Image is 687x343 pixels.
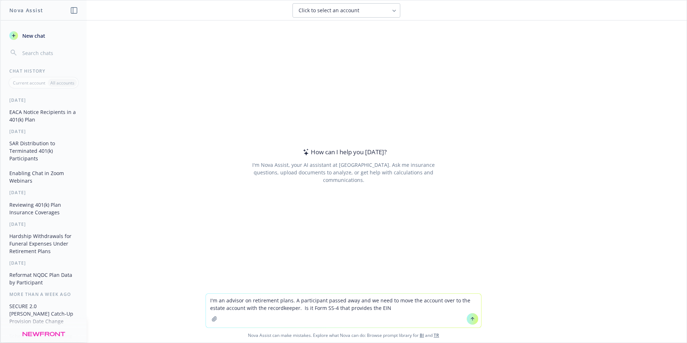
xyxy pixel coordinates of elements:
div: Chat History [1,68,87,74]
div: [DATE] [1,221,87,227]
button: EACA Notice Recipients in a 401(k) Plan [6,106,81,125]
a: BI [420,332,424,338]
button: SECURE 2.0 [PERSON_NAME] Catch-Up Provision Date Change [6,300,81,327]
div: I'm Nova Assist, your AI assistant at [GEOGRAPHIC_DATA]. Ask me insurance questions, upload docum... [242,161,444,184]
button: Hardship Withdrawals for Funeral Expenses Under Retirement Plans [6,230,81,257]
button: Reformat NQDC Plan Data by Participant [6,269,81,288]
p: Current account [13,80,45,86]
span: New chat [21,32,45,40]
div: [DATE] [1,260,87,266]
button: New chat [6,29,81,42]
div: How can I help you [DATE]? [301,147,387,157]
div: [DATE] [1,189,87,196]
p: All accounts [50,80,74,86]
button: Enabling Chat in Zoom Webinars [6,167,81,187]
div: [DATE] [1,128,87,134]
a: TR [434,332,439,338]
button: SAR Distribution to Terminated 401(k) Participants [6,137,81,164]
div: [DATE] [1,97,87,103]
span: Nova Assist can make mistakes. Explore what Nova can do: Browse prompt library for and [3,328,684,343]
textarea: I'm an advisor on retirement plans. A participant passed away and we need to move the account ove... [206,294,481,328]
button: Click to select an account [292,3,400,18]
button: Reviewing 401(k) Plan Insurance Coverages [6,199,81,218]
span: Click to select an account [299,7,359,14]
div: More than a week ago [1,291,87,297]
input: Search chats [21,48,78,58]
h1: Nova Assist [9,6,43,14]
